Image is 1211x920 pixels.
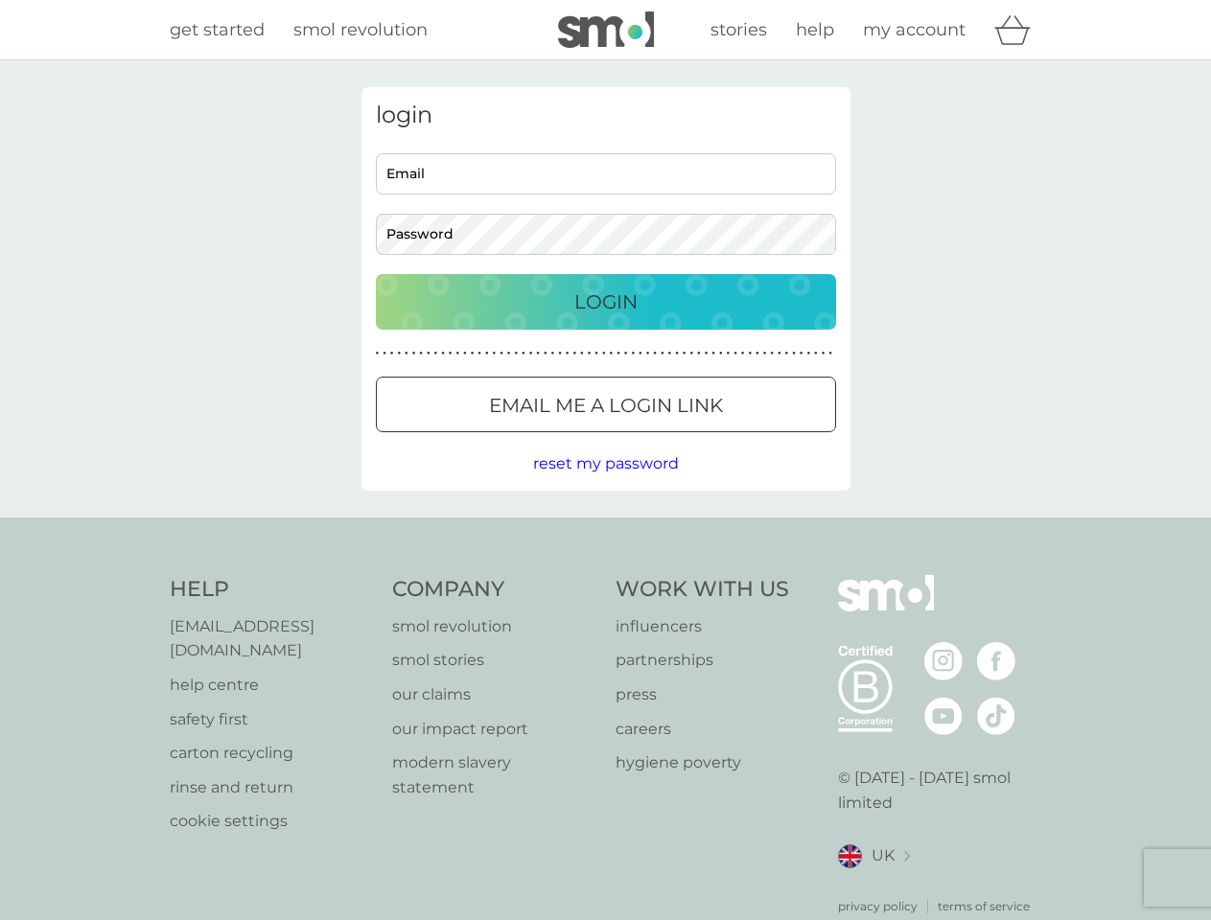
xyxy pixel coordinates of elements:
[514,349,518,358] p: ●
[872,843,895,868] span: UK
[616,614,789,639] a: influencers
[668,349,672,358] p: ●
[594,349,598,358] p: ●
[170,707,374,732] a: safety first
[796,16,834,44] a: help
[838,575,934,640] img: smol
[838,844,862,868] img: UK flag
[170,16,265,44] a: get started
[994,11,1042,49] div: basket
[536,349,540,358] p: ●
[376,377,836,432] button: Email me a login link
[838,766,1042,815] p: © [DATE] - [DATE] smol limited
[924,697,963,735] img: visit the smol Youtube page
[646,349,650,358] p: ●
[170,614,374,663] a: [EMAIL_ADDRESS][DOMAIN_NAME]
[566,349,570,358] p: ●
[617,349,620,358] p: ●
[697,349,701,358] p: ●
[293,16,428,44] a: smol revolution
[383,349,386,358] p: ●
[763,349,767,358] p: ●
[822,349,826,358] p: ●
[455,349,459,358] p: ●
[806,349,810,358] p: ●
[683,349,687,358] p: ●
[376,274,836,330] button: Login
[661,349,664,358] p: ●
[977,642,1015,680] img: visit the smol Facebook page
[533,454,679,472] span: reset my password
[558,11,654,48] img: smol
[170,775,374,800] a: rinse and return
[863,16,966,44] a: my account
[293,19,428,40] span: smol revolution
[493,349,497,358] p: ●
[572,349,576,358] p: ●
[392,717,596,742] a: our impact report
[419,349,423,358] p: ●
[675,349,679,358] p: ●
[756,349,759,358] p: ●
[485,349,489,358] p: ●
[390,349,394,358] p: ●
[170,575,374,605] h4: Help
[507,349,511,358] p: ●
[392,614,596,639] a: smol revolution
[689,349,693,358] p: ●
[796,19,834,40] span: help
[770,349,774,358] p: ●
[170,19,265,40] span: get started
[441,349,445,358] p: ●
[863,19,966,40] span: my account
[616,648,789,673] a: partnerships
[838,897,918,915] p: privacy policy
[924,642,963,680] img: visit the smol Instagram page
[624,349,628,358] p: ●
[602,349,606,358] p: ●
[785,349,789,358] p: ●
[778,349,781,358] p: ●
[463,349,467,358] p: ●
[170,741,374,766] p: carton recycling
[792,349,796,358] p: ●
[434,349,438,358] p: ●
[800,349,803,358] p: ●
[710,16,767,44] a: stories
[477,349,481,358] p: ●
[741,349,745,358] p: ●
[938,897,1030,915] a: terms of service
[616,575,789,605] h4: Work With Us
[449,349,453,358] p: ●
[653,349,657,358] p: ●
[580,349,584,358] p: ●
[616,682,789,707] p: press
[814,349,818,358] p: ●
[904,851,910,862] img: select a new location
[639,349,642,358] p: ●
[170,809,374,834] p: cookie settings
[376,102,836,129] h3: login
[719,349,723,358] p: ●
[392,682,596,707] p: our claims
[616,717,789,742] a: careers
[631,349,635,358] p: ●
[529,349,533,358] p: ●
[544,349,547,358] p: ●
[610,349,614,358] p: ●
[489,390,723,421] p: Email me a login link
[392,750,596,799] p: modern slavery statement
[588,349,592,358] p: ●
[500,349,503,358] p: ●
[392,648,596,673] a: smol stories
[616,750,789,775] a: hygiene poverty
